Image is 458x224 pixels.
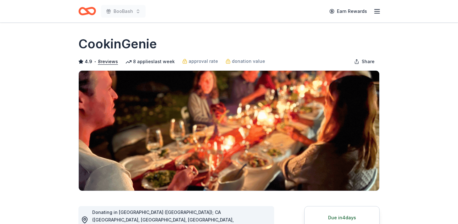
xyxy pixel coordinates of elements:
[349,55,380,68] button: Share
[312,214,372,221] div: Due in 4 days
[101,5,146,18] button: BooBash
[98,58,118,65] button: 8reviews
[78,4,96,19] a: Home
[226,57,265,65] a: donation value
[125,58,175,65] div: 8 applies last week
[94,59,96,64] span: •
[79,71,379,191] img: Image for CookinGenie
[182,57,218,65] a: approval rate
[78,35,157,53] h1: CookinGenie
[114,8,133,15] span: BooBash
[326,6,371,17] a: Earn Rewards
[362,58,375,65] span: Share
[85,58,92,65] span: 4.9
[189,57,218,65] span: approval rate
[232,57,265,65] span: donation value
